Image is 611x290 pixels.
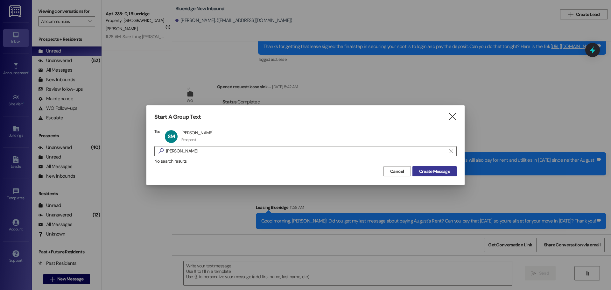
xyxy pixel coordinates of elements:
[154,113,201,121] h3: Start A Group Text
[449,149,453,154] i: 
[419,168,450,175] span: Create Message
[181,137,196,142] div: Prospect
[166,147,446,156] input: Search for any contact or apartment
[156,148,166,154] i: 
[168,133,175,140] span: SM
[154,129,160,134] h3: To:
[412,166,457,176] button: Create Message
[154,158,457,165] div: No search results
[383,166,411,176] button: Cancel
[446,146,456,156] button: Clear text
[448,113,457,120] i: 
[181,130,213,136] div: [PERSON_NAME]
[390,168,404,175] span: Cancel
